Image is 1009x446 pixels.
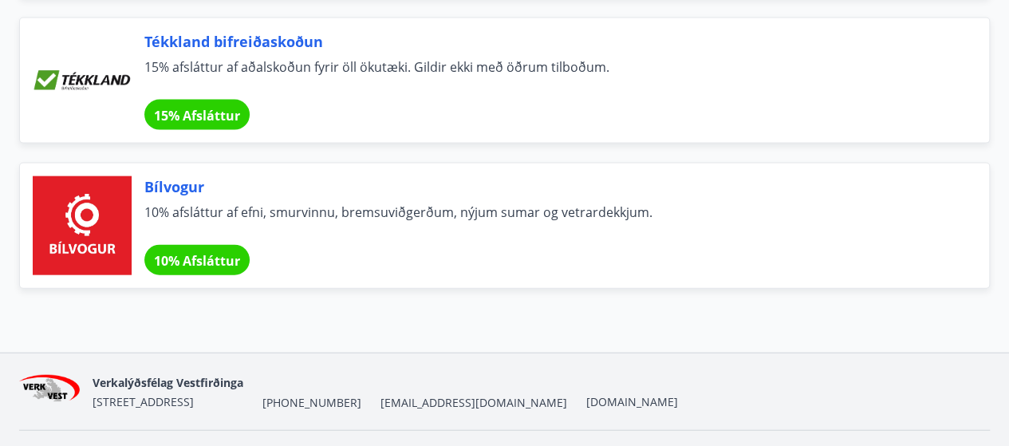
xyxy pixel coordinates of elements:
[380,395,567,411] span: [EMAIL_ADDRESS][DOMAIN_NAME]
[144,31,951,52] span: Tékkland bifreiðaskoðun
[262,395,361,411] span: [PHONE_NUMBER]
[93,394,194,409] span: [STREET_ADDRESS]
[144,58,951,93] span: 15% afsláttur af aðalskoðun fyrir öll ökutæki. Gildir ekki með öðrum tilboðum.
[154,107,240,124] span: 15% Afsláttur
[19,375,80,409] img: jihgzMk4dcgjRAW2aMgpbAqQEG7LZi0j9dOLAUvz.png
[154,252,240,270] span: 10% Afsláttur
[144,176,951,197] span: Bílvogur
[93,375,243,390] span: Verkalýðsfélag Vestfirðinga
[144,203,951,239] span: 10% afsláttur af efni, smurvinnu, bremsuviðgerðum, nýjum sumar og vetrardekkjum.
[586,394,678,409] a: [DOMAIN_NAME]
